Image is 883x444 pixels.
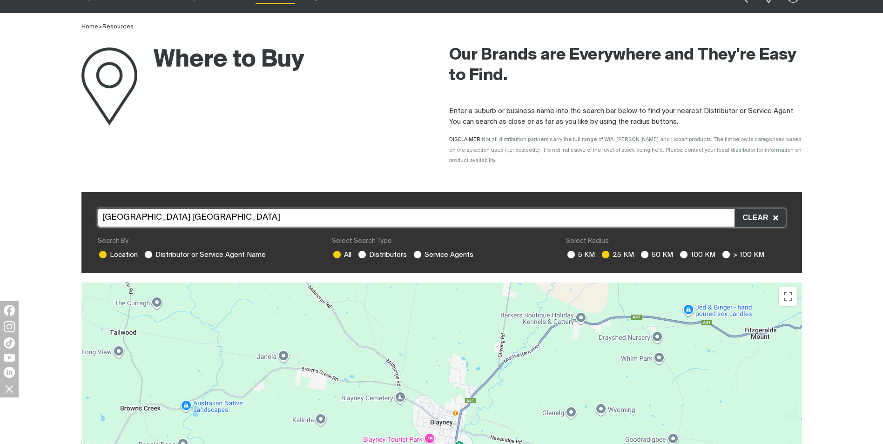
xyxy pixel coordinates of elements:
[449,45,802,86] h2: Our Brands are Everywhere and They're Easy to Find.
[98,236,317,246] div: Search By
[4,354,15,362] img: YouTube
[332,236,551,246] div: Select Search Type
[98,24,102,30] span: >
[81,45,304,75] h1: Where to Buy
[566,251,595,258] label: 5 KM
[143,251,266,258] label: Distributor or Service Agent Name
[102,24,134,30] a: Resources
[679,251,715,258] label: 100 KM
[640,251,673,258] label: 50 KM
[449,137,802,163] span: Not all distribution partners carry the full range of WIA, [PERSON_NAME] and Hobart products. The...
[81,24,98,30] a: Home
[412,251,473,258] label: Service Agents
[357,251,407,258] label: Distributors
[4,321,15,332] img: Instagram
[449,137,802,163] span: DISCLAIMER:
[332,251,351,258] label: All
[1,381,17,397] img: hide socials
[4,305,15,316] img: Facebook
[566,236,785,246] div: Select Radius
[449,106,802,127] p: Enter a suburb or business name into the search bar below to find your nearest Distributor or Ser...
[721,251,764,258] label: > 100 KM
[779,287,797,306] button: Toggle fullscreen view
[4,367,15,378] img: LinkedIn
[98,209,786,227] input: Search location
[600,251,634,258] label: 25 KM
[735,209,785,227] button: Clear
[98,251,138,258] label: Location
[742,212,773,224] span: Clear
[4,337,15,349] img: TikTok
